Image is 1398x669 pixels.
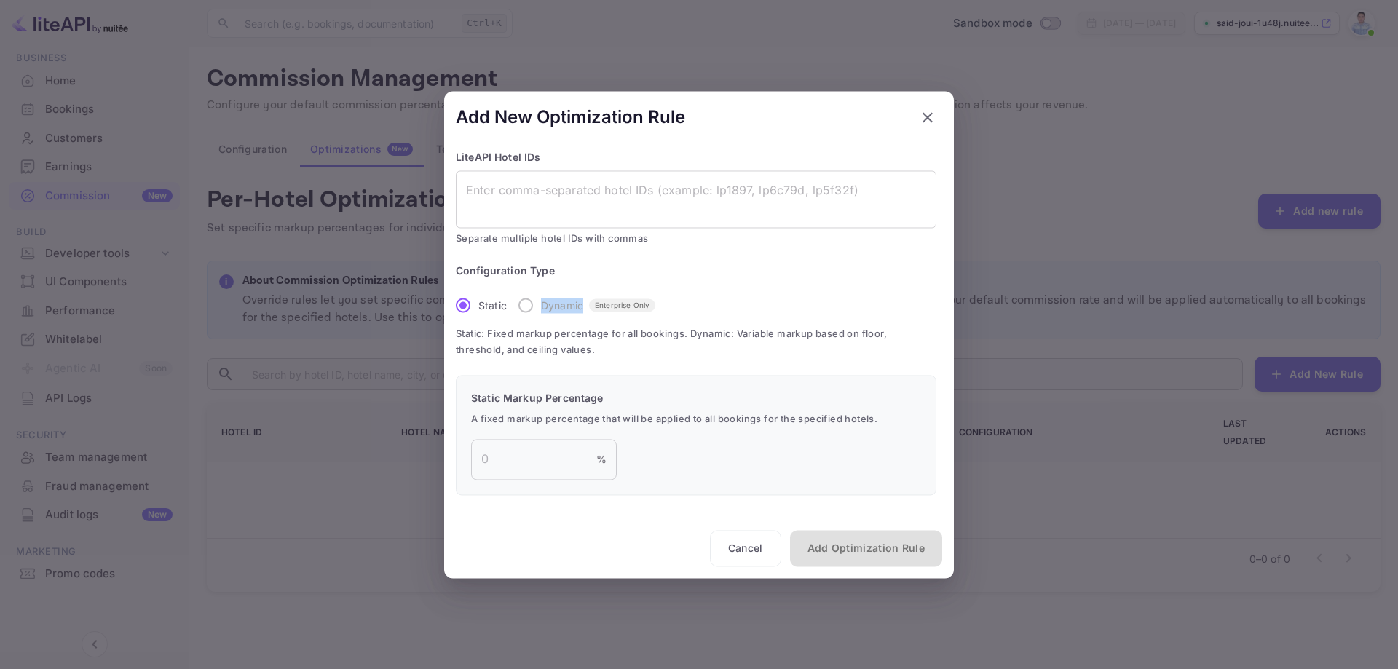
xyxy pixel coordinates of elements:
span: Separate multiple hotel IDs with commas [456,231,936,247]
p: Dynamic [541,298,583,313]
span: Static: Fixed markup percentage for all bookings. Dynamic: Variable markup based on floor, thresh... [456,327,936,358]
button: Cancel [710,530,781,566]
p: LiteAPI Hotel IDs [456,149,936,165]
span: Static [478,298,507,313]
input: 0 [471,439,596,480]
legend: Configuration Type [456,264,555,278]
span: Enterprise Only [589,300,655,311]
p: Static Markup Percentage [471,391,921,406]
span: A fixed markup percentage that will be applied to all bookings for the specified hotels. [471,412,921,428]
p: % [596,452,607,467]
h5: Add New Optimization Rule [456,106,685,129]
